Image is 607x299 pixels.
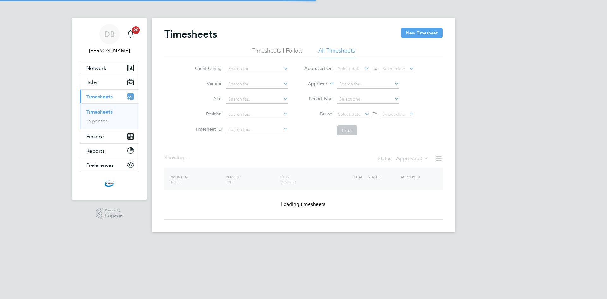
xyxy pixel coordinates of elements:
span: Engage [105,213,123,218]
div: Status [378,154,430,163]
button: Filter [337,125,357,135]
span: Select date [338,111,361,117]
button: Network [80,61,139,75]
a: DB[PERSON_NAME] [80,24,139,54]
label: Client Config [193,65,222,71]
a: Timesheets [86,109,113,115]
label: Position [193,111,222,117]
input: Select one [337,95,399,104]
span: DB [104,30,115,38]
label: Period Type [304,96,333,102]
label: Timesheet ID [193,126,222,132]
span: 0 [420,155,422,162]
span: Select date [338,66,361,72]
button: Timesheets [80,90,139,103]
button: New Timesheet [401,28,443,38]
label: Approved On [304,65,333,71]
img: cbwstaffingsolutions-logo-retina.png [104,178,114,189]
span: Daniel Barber [80,47,139,54]
a: Go to home page [80,178,139,189]
label: Approver [299,81,327,87]
li: Timesheets I Follow [252,47,303,58]
span: Network [86,65,106,71]
button: Preferences [80,158,139,172]
input: Search for... [226,80,288,89]
button: Reports [80,144,139,158]
li: All Timesheets [318,47,355,58]
a: Expenses [86,118,108,124]
span: Jobs [86,79,97,85]
span: Select date [383,66,405,72]
div: Timesheets [80,103,139,129]
button: Jobs [80,75,139,89]
label: Vendor [193,81,222,86]
button: Finance [80,129,139,143]
a: Powered byEngage [96,208,123,220]
input: Search for... [226,95,288,104]
span: Select date [383,111,405,117]
h2: Timesheets [164,28,217,40]
input: Search for... [226,110,288,119]
span: Reports [86,148,105,154]
input: Search for... [337,80,399,89]
a: 20 [124,24,137,44]
label: Site [193,96,222,102]
label: Period [304,111,333,117]
nav: Main navigation [72,18,147,200]
span: 20 [132,26,140,34]
div: Showing [164,154,189,161]
span: Preferences [86,162,113,168]
span: To [371,64,379,72]
span: Finance [86,134,104,140]
span: Timesheets [86,94,113,100]
span: Powered by [105,208,123,213]
span: ... [184,154,188,161]
label: Approved [396,155,429,162]
span: To [371,110,379,118]
input: Search for... [226,125,288,134]
input: Search for... [226,65,288,73]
